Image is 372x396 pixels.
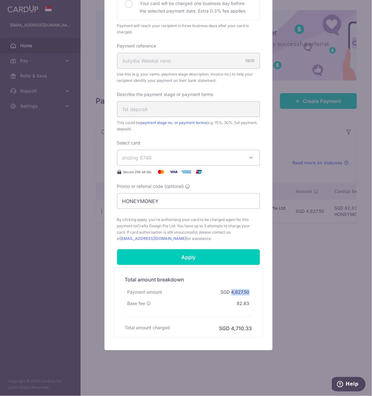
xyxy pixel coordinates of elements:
input: Apply [117,249,260,265]
div: Payment amount [125,287,165,298]
span: Base fee [127,301,145,307]
button: ending 6748 [117,150,260,166]
div: 82.83 [234,298,252,309]
h6: SGD 4,710.33 [219,325,252,332]
div: 19/35 [245,58,255,64]
a: [EMAIL_ADDRESS][DOMAIN_NAME] [121,236,186,241]
img: American Express [180,168,193,176]
span: Use this (e.g. your name, payment stage description, invoice no.) to help your recipient identify... [117,71,260,84]
img: Mastercard [155,168,167,176]
span: Secure 256-bit SSL [123,169,152,174]
a: payment stage no. or payment terms [141,120,206,125]
h6: Total amount charged [125,325,170,331]
div: SGD 4,627.50 [218,287,252,298]
label: Payment reference [117,43,156,49]
img: Visa [167,168,180,176]
span: This could be (e.g. 15%, 30%, full payment, deposit). [117,120,260,132]
iframe: Opens a widget where you can find more information [332,377,366,393]
h5: Total amount breakdown [125,276,252,284]
span: Promo or referral code (optional) [117,183,184,190]
span: Crafty Design Pte Ltd [137,223,175,228]
div: Payment will reach your recipient in three business days after your card is charged. [117,23,260,35]
span: ending 6748 [122,155,152,161]
label: Describe the payment stage or payment terms [117,91,213,98]
label: Select card [117,140,141,146]
span: By clicking apply, you're authorising your card to be charged again for this payment to . You hav... [117,217,260,242]
img: UnionPay [193,168,205,176]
